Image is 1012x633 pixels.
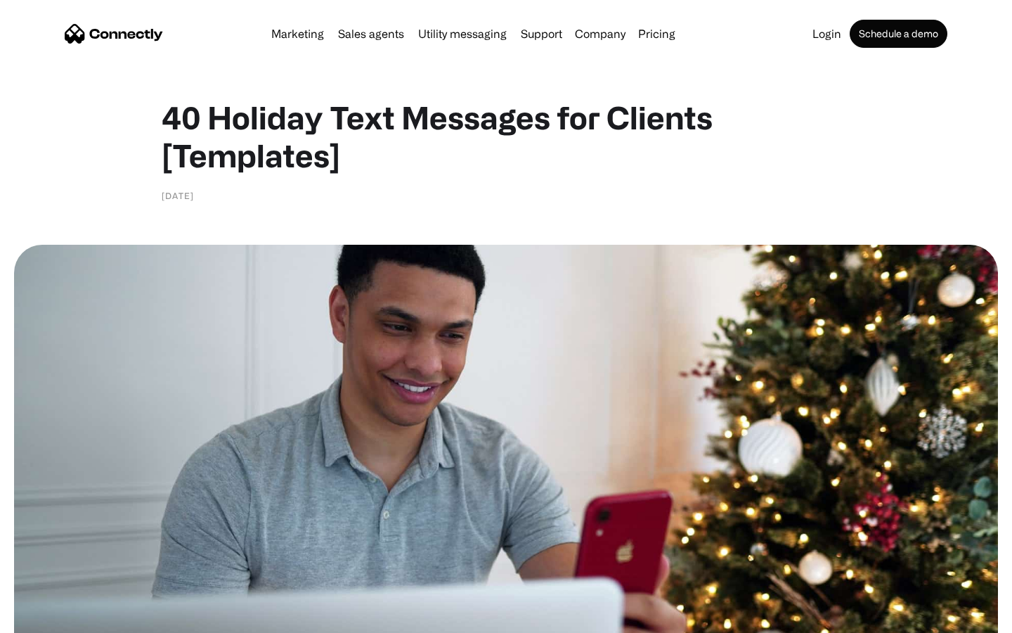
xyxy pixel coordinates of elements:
a: Login [807,28,847,39]
div: Company [575,24,625,44]
div: [DATE] [162,188,194,203]
a: Sales agents [332,28,410,39]
a: Schedule a demo [850,20,947,48]
a: Support [515,28,568,39]
aside: Language selected: English [14,608,84,628]
h1: 40 Holiday Text Messages for Clients [Templates] [162,98,850,174]
a: Utility messaging [413,28,512,39]
a: Pricing [632,28,681,39]
ul: Language list [28,608,84,628]
a: Marketing [266,28,330,39]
